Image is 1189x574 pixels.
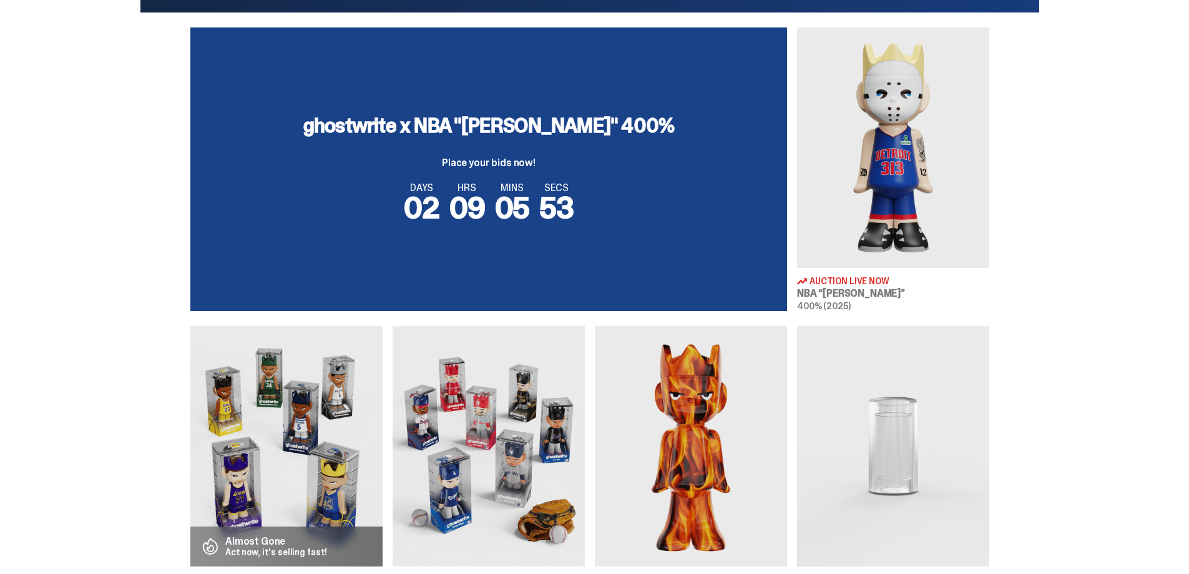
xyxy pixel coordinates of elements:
span: DAYS [404,183,439,193]
span: 05 [495,188,530,227]
span: 02 [404,188,439,227]
span: 09 [449,188,485,227]
img: Game Face (2025) [190,326,383,567]
span: 400% (2025) [797,300,850,312]
p: Place your bids now! [303,158,674,168]
a: Eminem Auction Live Now [797,27,989,311]
span: MINS [495,183,530,193]
h3: ghostwrite x NBA "[PERSON_NAME]" 400% [303,116,674,136]
p: Act now, it's selling fast! [225,548,327,557]
span: 53 [539,188,574,227]
img: Eminem [797,27,989,268]
span: SECS [539,183,574,193]
img: Game Face (2025) [393,326,585,567]
span: HRS [449,183,485,193]
img: Always On Fire [595,326,787,567]
img: Display Case for 100% ghosts [797,326,989,567]
h3: NBA “[PERSON_NAME]” [797,289,989,299]
p: Almost Gone [225,537,327,547]
span: Auction Live Now [810,277,889,285]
